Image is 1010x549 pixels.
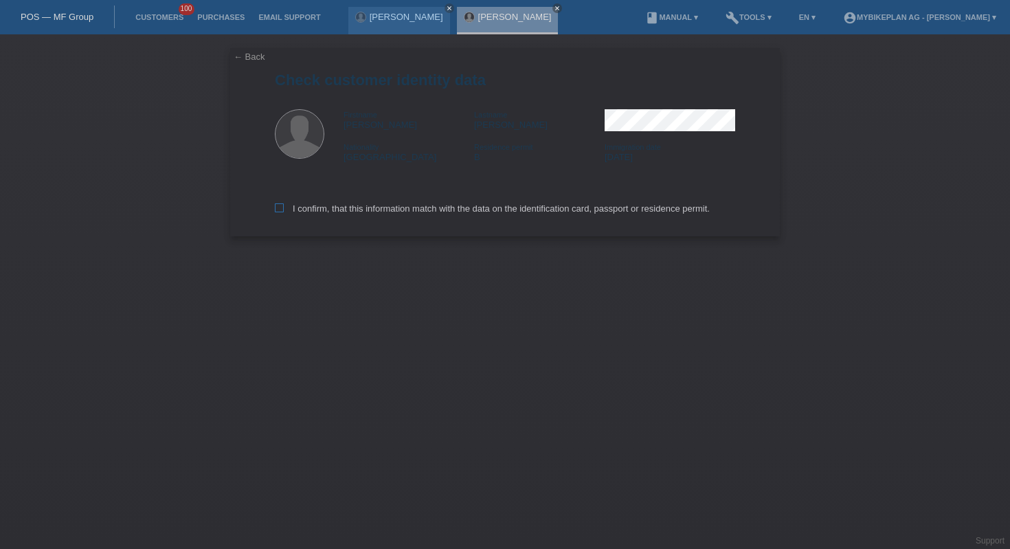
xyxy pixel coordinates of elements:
[792,13,822,21] a: EN ▾
[605,142,735,162] div: [DATE]
[275,203,710,214] label: I confirm, that this information match with the data on the identification card, passport or resi...
[370,12,443,22] a: [PERSON_NAME]
[474,111,507,119] span: Lastname
[344,109,474,130] div: [PERSON_NAME]
[474,142,605,162] div: B
[234,52,265,62] a: ← Back
[21,12,93,22] a: POS — MF Group
[726,11,739,25] i: build
[478,12,552,22] a: [PERSON_NAME]
[128,13,190,21] a: Customers
[251,13,327,21] a: Email Support
[638,13,705,21] a: bookManual ▾
[190,13,251,21] a: Purchases
[605,143,661,151] span: Immigration date
[179,3,195,15] span: 100
[446,5,453,12] i: close
[344,111,377,119] span: Firstname
[645,11,659,25] i: book
[275,71,735,89] h1: Check customer identity data
[552,3,562,13] a: close
[445,3,454,13] a: close
[836,13,1003,21] a: account_circleMybikeplan AG - [PERSON_NAME] ▾
[976,536,1005,546] a: Support
[843,11,857,25] i: account_circle
[344,143,379,151] span: Nationality
[554,5,561,12] i: close
[344,142,474,162] div: [GEOGRAPHIC_DATA]
[719,13,778,21] a: buildTools ▾
[474,143,533,151] span: Residence permit
[474,109,605,130] div: [PERSON_NAME]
